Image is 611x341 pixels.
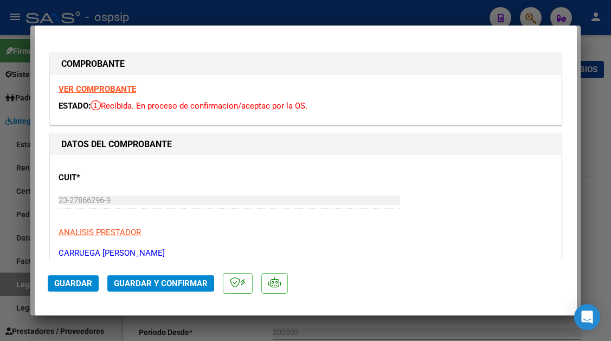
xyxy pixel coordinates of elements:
span: ESTADO: [59,101,91,111]
span: Guardar [54,279,92,288]
p: CARRUEGA [PERSON_NAME] [59,247,553,260]
strong: DATOS DEL COMPROBANTE [61,139,172,149]
span: Recibida. En proceso de confirmacion/aceptac por la OS. [91,101,307,111]
strong: COMPROBANTE [61,59,125,69]
div: Open Intercom Messenger [574,304,600,330]
button: Guardar y Confirmar [107,275,214,292]
a: VER COMPROBANTE [59,84,136,94]
p: CUIT [59,172,207,184]
button: Guardar [48,275,99,292]
span: ANALISIS PRESTADOR [59,228,141,237]
span: Guardar y Confirmar [114,279,208,288]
